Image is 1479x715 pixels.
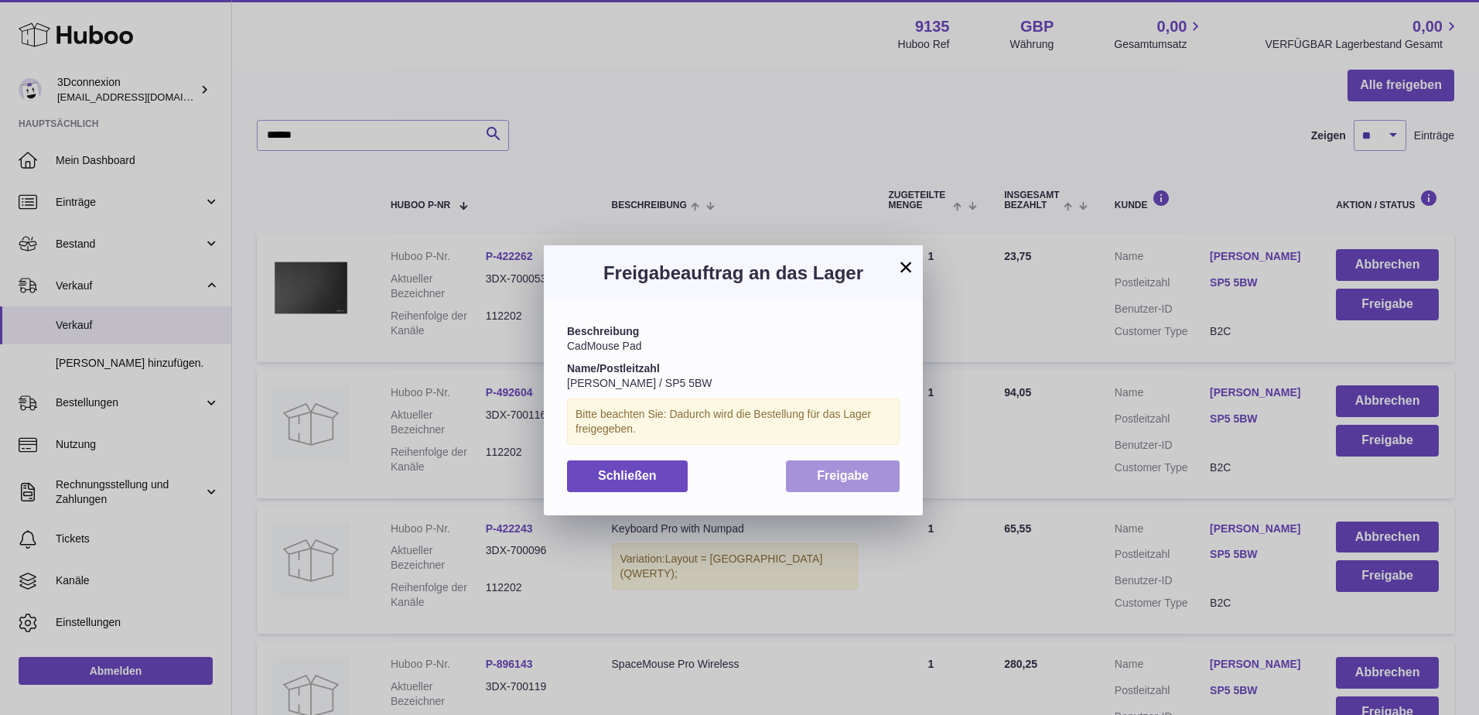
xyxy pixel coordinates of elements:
button: × [897,258,915,276]
span: [PERSON_NAME] / SP5 5BW [567,377,712,389]
strong: Name/Postleitzahl [567,362,660,375]
span: CadMouse Pad [567,340,642,352]
button: Schließen [567,460,688,492]
strong: Beschreibung [567,325,639,337]
button: Freigabe [786,460,900,492]
span: Freigabe [817,469,869,482]
div: Bitte beachten Sie: Dadurch wird die Bestellung für das Lager freigegeben. [567,399,900,445]
h3: Freigabeauftrag an das Lager [567,261,900,286]
span: Schließen [598,469,657,482]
